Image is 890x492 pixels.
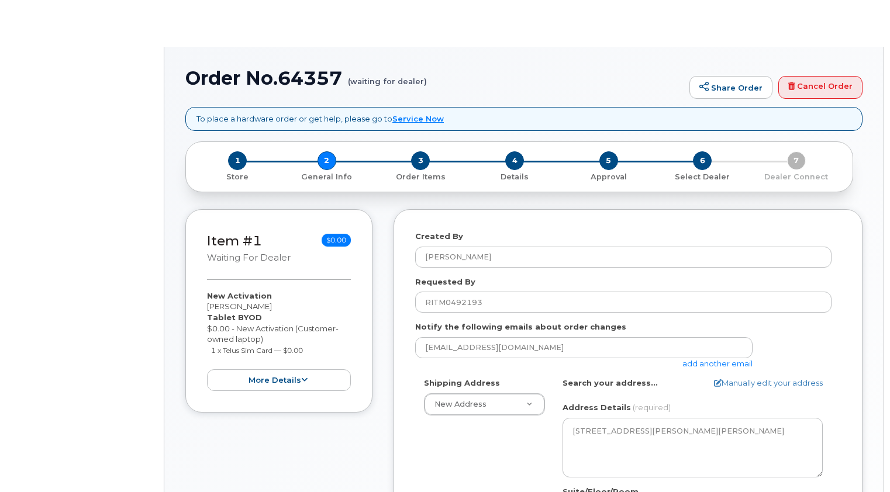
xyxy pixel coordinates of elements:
[207,252,291,263] small: waiting for dealer
[714,377,823,389] a: Manually edit your address
[415,276,475,287] label: Requested By
[656,170,750,182] a: 6 Select Dealer
[411,151,430,170] span: 3
[599,151,618,170] span: 5
[207,313,262,322] strong: Tablet BYOD
[200,172,275,182] p: Store
[563,402,631,413] label: Address Details
[693,151,712,170] span: 6
[563,418,823,477] textarea: [STREET_ADDRESS][PERSON_NAME][PERSON_NAME]
[378,172,463,182] p: Order Items
[778,76,863,99] a: Cancel Order
[211,346,303,355] small: 1 x Telus Sim Card — $0.00
[392,114,444,123] a: Service Now
[415,337,753,358] input: Example: john@appleseed.com
[434,400,487,408] span: New Address
[207,369,351,391] button: more details
[207,290,351,391] div: [PERSON_NAME] $0.00 - New Activation (Customer-owned laptop)
[468,170,562,182] a: 4 Details
[566,172,651,182] p: Approval
[196,113,444,124] p: To place a hardware order or get help, please go to
[415,292,832,313] input: Example: John Smith
[374,170,468,182] a: 3 Order Items
[228,151,247,170] span: 1
[472,172,557,182] p: Details
[415,231,463,242] label: Created By
[207,233,262,249] a: Item #1
[682,359,753,368] a: add another email
[425,394,544,415] a: New Address
[561,170,656,182] a: 5 Approval
[505,151,524,170] span: 4
[185,68,684,88] h1: Order No.64357
[195,170,280,182] a: 1 Store
[322,234,351,247] span: $0.00
[633,403,671,412] span: (required)
[563,377,658,389] label: Search your address...
[689,76,772,99] a: Share Order
[424,377,500,389] label: Shipping Address
[207,291,272,300] strong: New Activation
[660,172,745,182] p: Select Dealer
[415,321,626,332] label: Notify the following emails about order changes
[348,68,427,86] small: (waiting for dealer)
